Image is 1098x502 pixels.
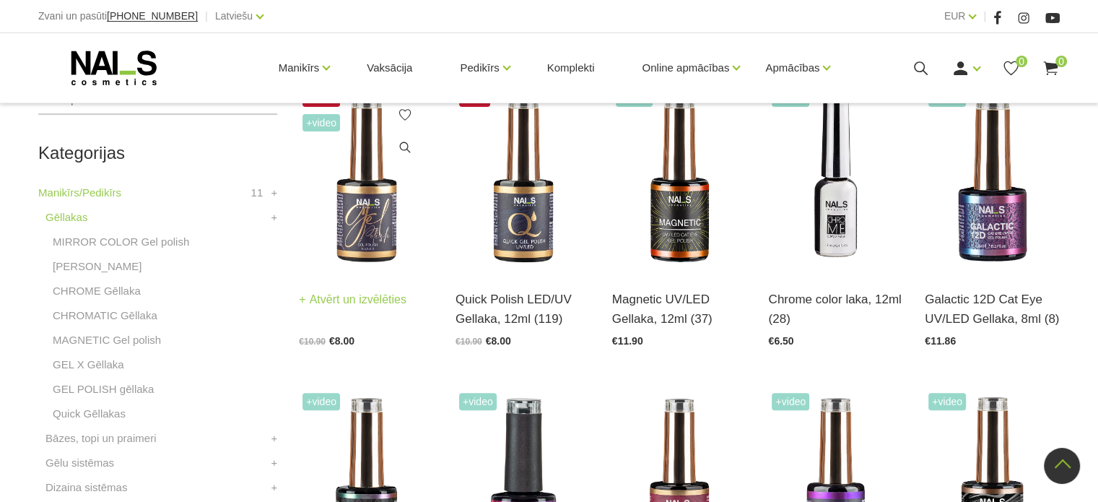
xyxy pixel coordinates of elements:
a: Gēlu sistēmas [45,454,114,472]
a: + [271,430,278,447]
span: €11.90 [612,335,643,347]
a: Magnetic UV/LED Gellaka, 12ml (37) [612,290,747,329]
a: Vaksācija [355,33,424,103]
span: €6.50 [768,335,793,347]
a: Atvērt un izvēlēties [299,290,406,310]
a: Galactic 12D Cat Eye UV/LED Gellaka, 8ml (8) [925,290,1060,329]
a: + [271,209,278,226]
a: Online apmācības [642,39,729,97]
a: Manikīrs/Pedikīrs [38,184,121,202]
span: €10.90 [299,337,326,347]
a: Gēllakas [45,209,87,226]
a: MIRROR COLOR Gel polish [53,233,189,251]
a: 0 [1042,59,1060,77]
span: +Video [302,114,340,131]
span: 0 [1055,56,1067,67]
span: 0 [1016,56,1027,67]
img: Ilgnoturīga, intensīvi pigmentēta gellaka. Viegli klājas, lieliski žūst, nesaraujas, neatkāpjas n... [299,86,434,272]
a: Chrome color laka, 12ml (28) [768,290,903,329]
div: Zvani un pasūti [38,7,198,25]
a: MAGNETIC Gel polish [53,332,161,349]
img: Ilgnoturīga gellaka, kas sastāv no metāla mikrodaļiņām, kuras īpaša magnēta ietekmē var pārvērst ... [612,86,747,272]
span: €10.90 [456,337,482,347]
a: CHROME Gēllaka [53,282,141,300]
a: Quick Gēllakas [53,405,126,423]
a: [PHONE_NUMBER] [107,11,198,22]
span: €8.00 [329,335,354,347]
a: Quick Polish LED/UV Gellaka, 12ml (119) [456,290,591,329]
a: 0 [1002,59,1020,77]
span: 11 [251,184,263,202]
a: Latviešu [215,7,253,25]
img: Paredzēta hromēta jeb spoguļspīduma efekta veidošanai uz pilnas naga plātnes vai atsevišķiem diza... [768,86,903,272]
a: CHROMATIC Gēllaka [53,307,157,324]
span: [PHONE_NUMBER] [107,10,198,22]
span: | [983,7,986,25]
span: €11.86 [925,335,956,347]
span: +Video [302,393,340,410]
a: + [271,454,278,472]
span: +Video [928,393,966,410]
span: +Video [459,393,497,410]
a: EUR [944,7,966,25]
a: GEL X Gēllaka [53,356,124,373]
a: Bāzes, topi un praimeri [45,430,156,447]
a: + [271,184,278,202]
a: + [271,479,278,496]
a: Pedikīrs [460,39,499,97]
a: Manikīrs [279,39,320,97]
span: +Video [772,393,809,410]
h2: Kategorijas [38,144,277,163]
a: Dizaina sistēmas [45,479,127,496]
a: GEL POLISH gēllaka [53,381,154,398]
span: | [205,7,208,25]
a: Komplekti [536,33,606,103]
span: €8.00 [486,335,511,347]
a: Apmācības [765,39,819,97]
img: Ātri, ērti un vienkārši!Intensīvi pigmentēta gellaka, kas perfekti klājas arī vienā slānī, tādā v... [456,86,591,272]
img: Daudzdimensionāla magnētiskā gellaka, kas satur smalkas, atstarojošas hroma daļiņas. Ar īpaša mag... [925,86,1060,272]
a: [PERSON_NAME] [53,258,141,275]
